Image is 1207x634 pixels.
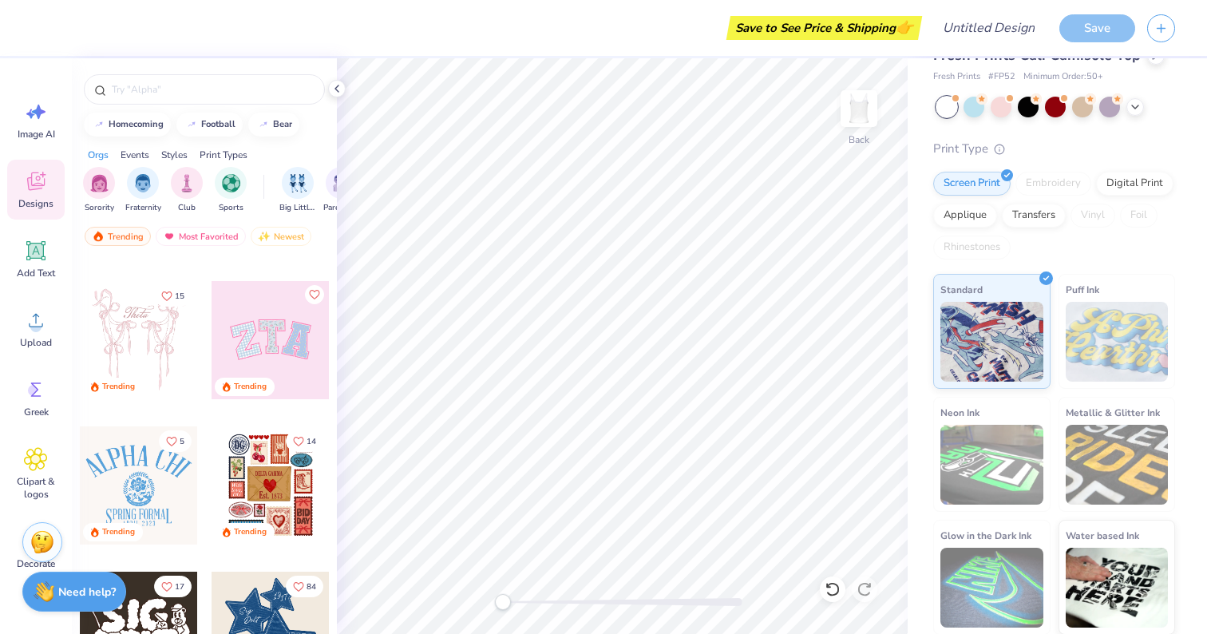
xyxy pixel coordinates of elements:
div: bear [273,120,292,129]
div: homecoming [109,120,164,129]
div: filter for Big Little Reveal [279,167,316,214]
img: trending.gif [92,231,105,242]
div: filter for Sports [215,167,247,214]
img: Sorority Image [90,174,109,192]
span: Upload [20,336,52,349]
img: Parent's Weekend Image [333,174,351,192]
div: Trending [234,526,267,538]
span: Clipart & logos [10,475,62,501]
button: filter button [215,167,247,214]
div: Vinyl [1070,204,1115,228]
div: Digital Print [1096,172,1173,196]
strong: Need help? [58,584,116,600]
button: filter button [323,167,360,214]
img: Fraternity Image [134,174,152,192]
button: Like [305,285,324,304]
div: filter for Fraternity [125,167,161,214]
button: Like [286,430,323,452]
div: Save to See Price & Shipping [730,16,918,40]
div: Screen Print [933,172,1011,196]
div: Applique [933,204,997,228]
span: Water based Ink [1066,527,1139,544]
span: Glow in the Dark Ink [940,527,1031,544]
span: Sorority [85,202,114,214]
span: Decorate [17,557,55,570]
div: Orgs [88,148,109,162]
span: Greek [24,406,49,418]
div: Styles [161,148,188,162]
span: Neon Ink [940,404,979,421]
button: filter button [83,167,115,214]
button: Like [159,430,192,452]
span: 5 [180,438,184,446]
div: Back [849,133,869,147]
span: Image AI [18,128,55,141]
span: 17 [175,583,184,591]
span: Parent's Weekend [323,202,360,214]
span: Metallic & Glitter Ink [1066,404,1160,421]
span: 👉 [896,18,913,37]
button: homecoming [84,113,171,137]
img: Neon Ink [940,425,1043,505]
img: Glow in the Dark Ink [940,548,1043,628]
img: Standard [940,302,1043,382]
img: Big Little Reveal Image [289,174,307,192]
div: Transfers [1002,204,1066,228]
button: Like [286,576,323,597]
div: Newest [251,227,311,246]
div: Accessibility label [495,594,511,610]
div: football [201,120,235,129]
button: Like [154,285,192,307]
span: 14 [307,438,316,446]
span: Standard [940,281,983,298]
span: Fresh Prints [933,70,980,84]
img: trend_line.gif [185,120,198,129]
span: 15 [175,292,184,300]
div: Embroidery [1015,172,1091,196]
img: Metallic & Glitter Ink [1066,425,1169,505]
span: Big Little Reveal [279,202,316,214]
div: Trending [102,381,135,393]
div: Rhinestones [933,236,1011,260]
div: Trending [234,381,267,393]
button: football [176,113,243,137]
button: filter button [125,167,161,214]
img: trend_line.gif [93,120,105,129]
button: filter button [171,167,203,214]
span: Puff Ink [1066,281,1099,298]
span: 84 [307,583,316,591]
div: filter for Club [171,167,203,214]
img: Water based Ink [1066,548,1169,628]
div: Trending [102,526,135,538]
div: Foil [1120,204,1158,228]
div: Most Favorited [156,227,246,246]
button: Like [154,576,192,597]
input: Try "Alpha" [110,81,315,97]
img: Sports Image [222,174,240,192]
div: Events [121,148,149,162]
div: Print Types [200,148,247,162]
button: bear [248,113,299,137]
input: Untitled Design [930,12,1047,44]
img: most_fav.gif [163,231,176,242]
div: Trending [85,227,151,246]
div: filter for Sorority [83,167,115,214]
span: Add Text [17,267,55,279]
span: # FP52 [988,70,1015,84]
img: Back [843,93,875,125]
img: trend_line.gif [257,120,270,129]
span: Club [178,202,196,214]
span: Sports [219,202,243,214]
img: newest.gif [258,231,271,242]
span: Fraternity [125,202,161,214]
span: Minimum Order: 50 + [1023,70,1103,84]
img: Club Image [178,174,196,192]
div: filter for Parent's Weekend [323,167,360,214]
img: Puff Ink [1066,302,1169,382]
div: Print Type [933,140,1175,158]
button: filter button [279,167,316,214]
span: Designs [18,197,53,210]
